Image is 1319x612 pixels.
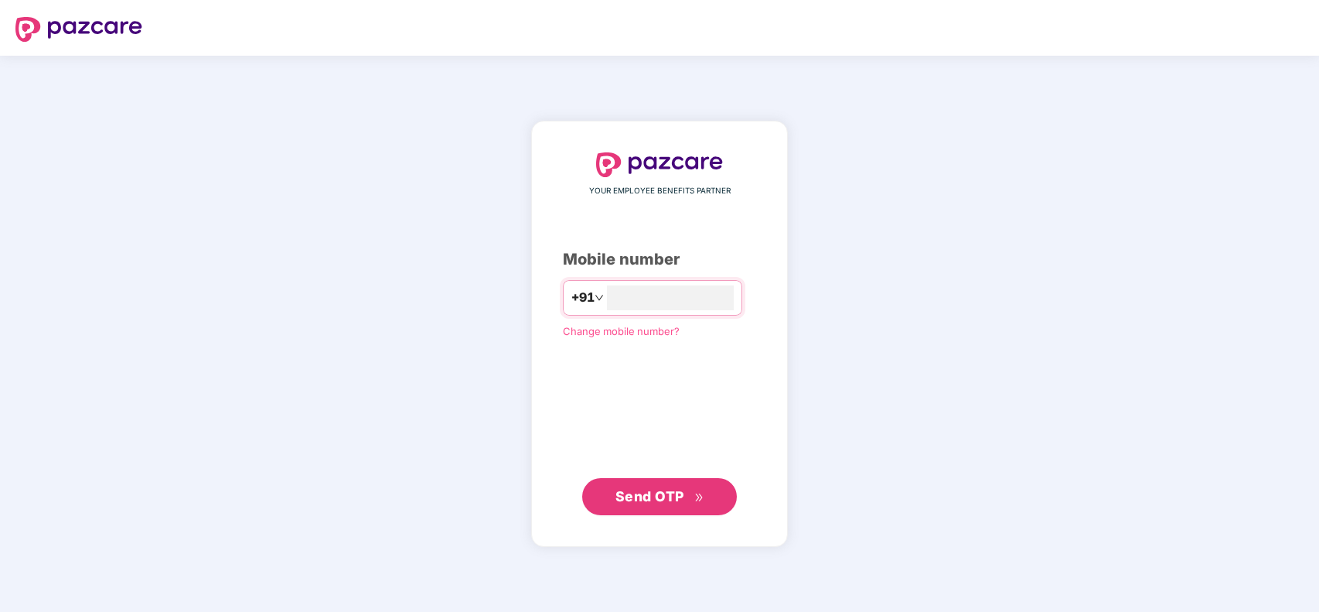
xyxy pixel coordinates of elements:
span: Send OTP [615,488,684,504]
img: logo [15,17,142,42]
span: down [595,293,604,303]
span: +91 [571,288,595,307]
span: double-right [694,493,704,503]
a: Change mobile number? [563,325,680,337]
img: logo [596,152,723,177]
span: YOUR EMPLOYEE BENEFITS PARTNER [589,185,731,197]
button: Send OTPdouble-right [582,478,737,515]
div: Mobile number [563,248,756,272]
